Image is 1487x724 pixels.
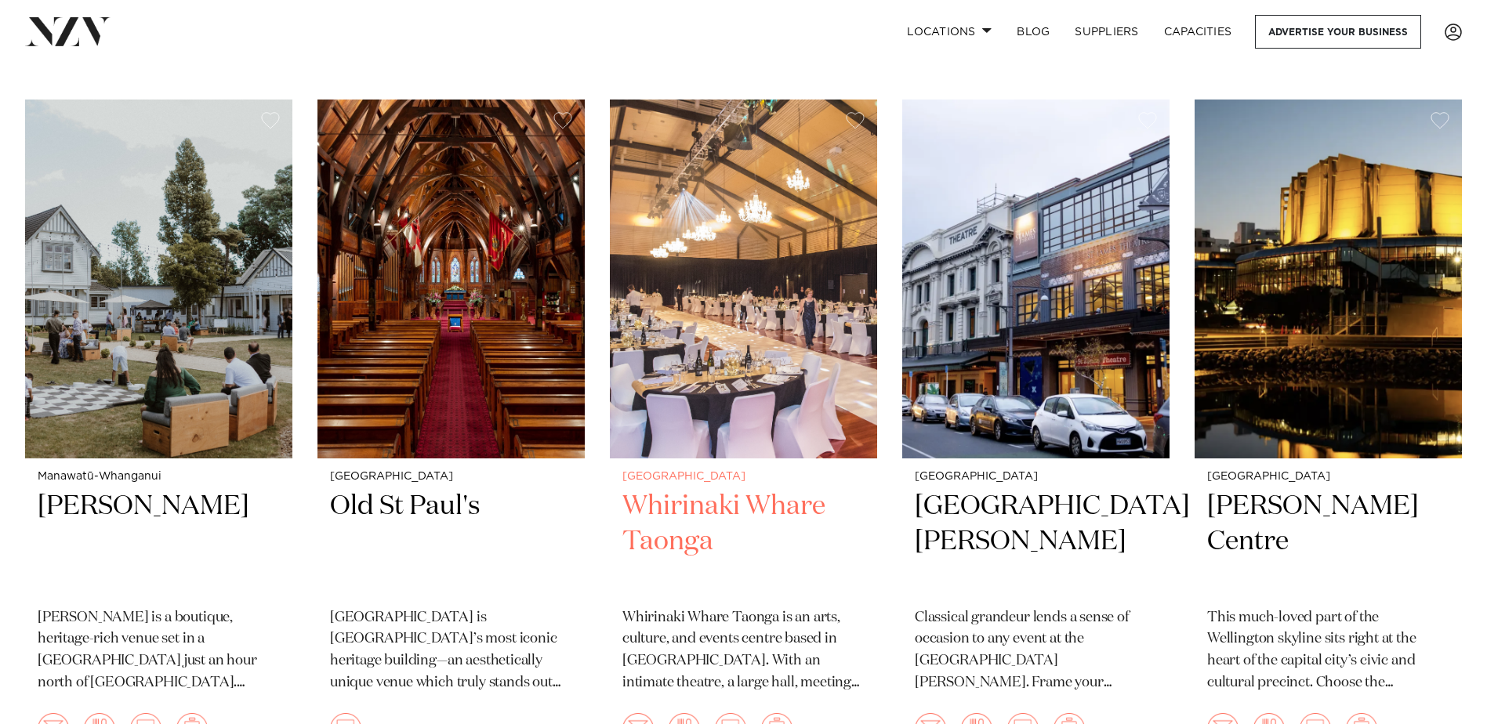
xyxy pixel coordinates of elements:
a: Advertise your business [1255,15,1421,49]
small: [GEOGRAPHIC_DATA] [915,471,1157,483]
a: SUPPLIERS [1062,15,1151,49]
h2: Whirinaki Whare Taonga [622,489,865,595]
a: Locations [894,15,1004,49]
h2: Old St Paul's [330,489,572,595]
small: [GEOGRAPHIC_DATA] [330,471,572,483]
p: Whirinaki Whare Taonga is an arts, culture, and events centre based in [GEOGRAPHIC_DATA]. With an... [622,607,865,695]
small: [GEOGRAPHIC_DATA] [1207,471,1449,483]
a: BLOG [1004,15,1062,49]
small: Manawatū-Whanganui [38,471,280,483]
p: [GEOGRAPHIC_DATA] is [GEOGRAPHIC_DATA]’s most iconic heritage building—an aesthetically unique ve... [330,607,572,695]
h2: [PERSON_NAME] Centre [1207,489,1449,595]
small: [GEOGRAPHIC_DATA] [622,471,865,483]
a: Capacities [1152,15,1245,49]
img: nzv-logo.png [25,17,111,45]
p: [PERSON_NAME] is a boutique, heritage-rich venue set in a [GEOGRAPHIC_DATA] just an hour north of... [38,607,280,695]
h2: [GEOGRAPHIC_DATA][PERSON_NAME] [915,489,1157,595]
p: Classical grandeur lends a sense of occasion to any event at the [GEOGRAPHIC_DATA][PERSON_NAME]. ... [915,607,1157,695]
p: This much-loved part of the Wellington skyline sits right at the heart of the capital city’s civi... [1207,607,1449,695]
h2: [PERSON_NAME] [38,489,280,595]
